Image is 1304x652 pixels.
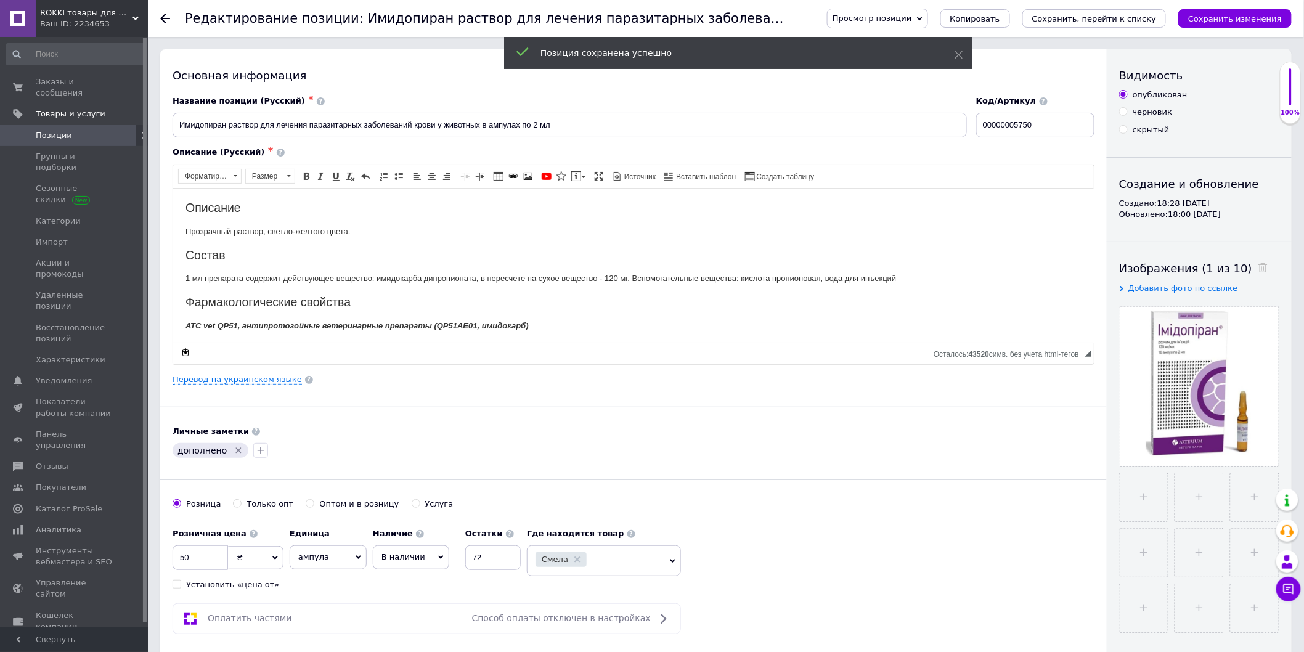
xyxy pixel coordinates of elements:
div: Только опт [247,499,293,510]
span: Просмотр позиции [833,14,911,23]
a: Создать таблицу [743,169,817,183]
input: 0 [173,545,228,570]
a: Увеличить отступ [473,169,487,183]
h2: Описание [12,12,908,26]
span: ROKKI товары для животных [40,7,132,18]
h1: Редактирование позиции: Имидопиран раствор для лечения паразитарных заболеваний крови у животных ... [185,11,1054,26]
span: Добавить фото по ссылке [1128,283,1238,293]
span: Смела [542,555,568,563]
button: Сохранить, перейти к списку [1022,9,1167,28]
div: Создание и обновление [1119,176,1279,192]
a: Уменьшить отступ [458,169,472,183]
i: Сохранить изменения [1188,14,1282,23]
a: По центру [425,169,439,183]
span: Категории [36,216,81,227]
span: Отзывы [36,461,68,472]
div: Розница [186,499,221,510]
div: Установить «цена от» [186,579,279,590]
span: Способ оплаты отключен в настройках [472,613,651,623]
button: Сохранить изменения [1178,9,1292,28]
span: Управление сайтом [36,577,114,600]
a: Убрать форматирование [344,169,357,183]
b: Розничная цена [173,529,247,538]
span: Вставить шаблон [674,172,736,182]
div: Подсчет символов [934,347,1085,359]
b: Личные заметки [173,426,249,436]
div: Создано: 18:28 [DATE] [1119,198,1279,209]
a: По левому краю [410,169,424,183]
span: Восстановление позиций [36,322,114,344]
h2: Фармакологические свойства [12,107,908,121]
button: Копировать [940,9,1010,28]
a: Изображение [521,169,535,183]
div: черновик [1133,107,1172,118]
span: Форматирование [179,169,229,183]
span: Перетащите для изменения размера [1085,351,1091,357]
span: Аналитика [36,524,81,536]
span: Размер [246,169,283,183]
span: ампула [290,545,367,569]
span: Позиции [36,130,72,141]
span: Оплатить частями [208,613,292,623]
button: Чат с покупателем [1276,577,1301,601]
span: Название позиции (Русский) [173,96,305,105]
span: ✱ [308,94,314,102]
div: Изображения (1 из 10) [1119,261,1279,276]
span: Удаленные позиции [36,290,114,312]
span: Показатели работы компании [36,396,114,418]
a: Вставить/Редактировать ссылку (Ctrl+L) [507,169,520,183]
div: 100% [1281,108,1300,117]
div: Оптом и в розницу [319,499,399,510]
input: Поиск [6,43,145,65]
em: АТС vet QP51, антипротозойные ветеринарные препараты (QP51AЕ01, имидокарб) [12,132,356,142]
a: Добавить видео с YouTube [540,169,553,183]
a: Перевод на украинском языке [173,375,302,385]
span: 43520 [969,350,989,359]
a: Вставить / удалить нумерованный список [377,169,391,183]
span: Создать таблицу [755,172,815,182]
span: Каталог ProSale [36,503,102,515]
div: 100% Качество заполнения [1280,62,1301,124]
span: ₴ [237,553,243,562]
a: Форматирование [178,169,242,184]
i: Сохранить, перейти к списку [1032,14,1157,23]
span: Панель управления [36,429,114,451]
b: Где находится товар [527,529,624,538]
h2: Состав [12,60,908,74]
span: Характеристики [36,354,105,365]
a: По правому краю [440,169,454,183]
span: Группы и подборки [36,151,114,173]
b: Наличие [373,529,413,538]
span: Сезонные скидки [36,183,114,205]
div: опубликован [1133,89,1188,100]
a: Вставить сообщение [569,169,587,183]
a: Курсив (Ctrl+I) [314,169,328,183]
div: Вернуться назад [160,14,170,23]
div: Позиция сохранена успешно [540,47,924,59]
span: Уведомления [36,375,92,386]
div: Основная информация [173,68,1094,83]
a: Вставить шаблон [662,169,738,183]
a: Сделать резервную копию сейчас [179,346,192,359]
a: Вставить иконку [555,169,568,183]
p: Прозрачный раствор, светло-желтого цвета. [12,37,908,50]
span: Копировать [950,14,1000,23]
a: Подчеркнутый (Ctrl+U) [329,169,343,183]
span: Заказы и сообщения [36,76,114,99]
a: Вставить / удалить маркированный список [392,169,405,183]
svg: Удалить метку [234,446,243,455]
span: Описание (Русский) [173,147,264,157]
b: Единица [290,529,330,538]
input: Например, H&M женское платье зеленое 38 размер вечернее макси с блестками [173,113,967,137]
input: - [465,545,521,570]
span: В наличии [381,552,425,561]
div: скрытый [1133,124,1170,136]
iframe: Визуальный текстовый редактор, F89F1BE0-45CD-47B2-B6C4-2806F3D17C95 [173,189,1094,343]
a: Размер [245,169,295,184]
a: Отменить (Ctrl+Z) [359,169,372,183]
div: Услуга [425,499,454,510]
span: Товары и услуги [36,108,105,120]
span: Код/Артикул [976,96,1037,105]
p: Loremipsum dolorsitame consect a elitseddo eiusmodtempori utlaboree: Dolorem aliqu, E. admi, V. q... [12,152,908,203]
p: 1 мл препарата содержит действующее вещество: имидокарба дипропионата, в пересчете на сухое вещес... [12,84,908,97]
